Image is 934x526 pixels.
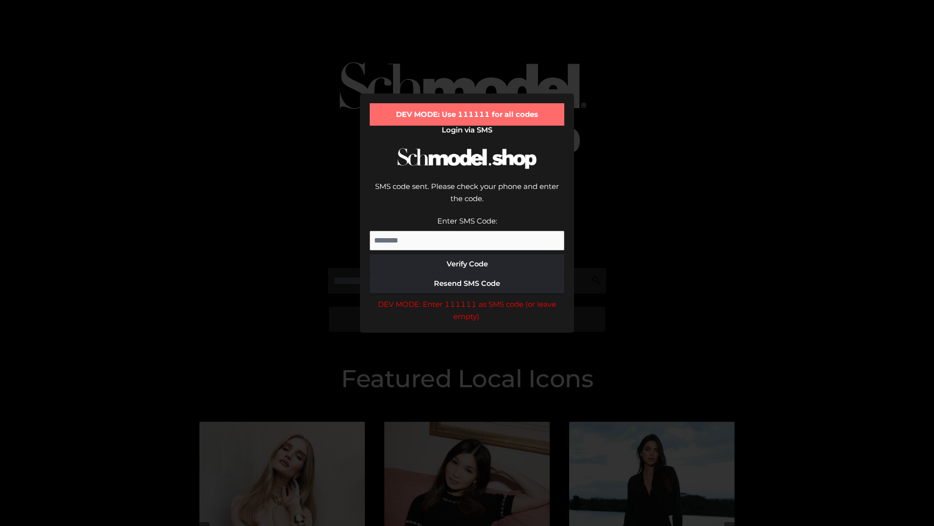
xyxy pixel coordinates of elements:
[437,216,497,225] label: Enter SMS Code:
[370,126,564,134] h2: Login via SMS
[370,274,564,293] button: Resend SMS Code
[370,180,564,215] div: SMS code sent. Please check your phone and enter the code.
[370,254,564,274] button: Verify Code
[370,103,564,126] div: DEV MODE: Use 111111 for all codes
[394,139,540,178] img: Schmodel Logo
[370,298,564,323] div: DEV MODE: Enter 111111 as SMS code (or leave empty).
